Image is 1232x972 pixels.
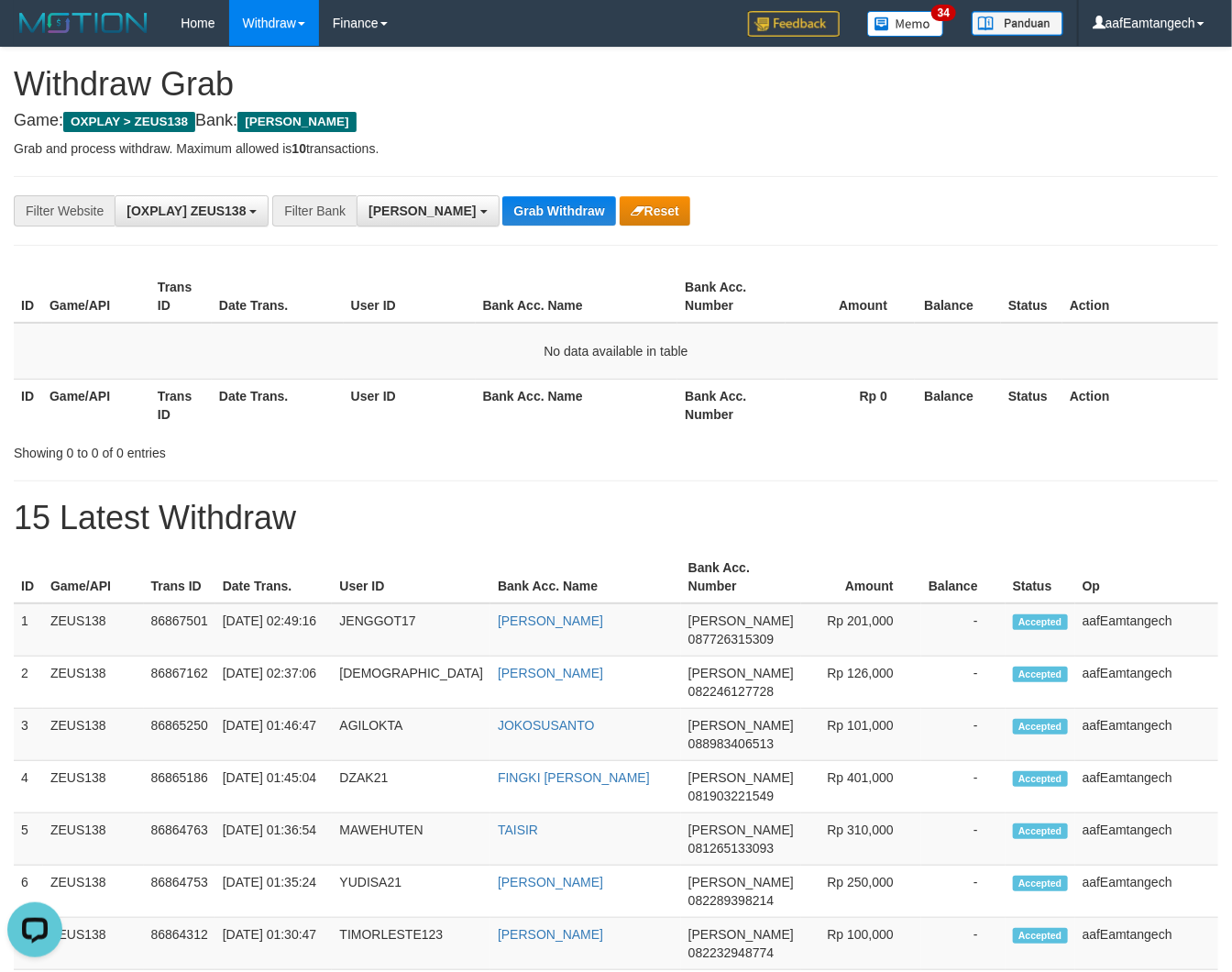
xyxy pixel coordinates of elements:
span: [PERSON_NAME] [688,823,794,837]
th: Game/API [43,551,144,603]
strong: 10 [291,141,306,156]
td: [DATE] 01:36:54 [215,813,333,866]
span: [PERSON_NAME] [688,666,794,680]
td: 86867162 [144,657,215,709]
td: Rp 126,000 [801,657,921,709]
th: Rp 0 [786,379,915,431]
img: MOTION_logo.png [14,9,153,37]
td: - [921,657,1006,709]
p: Grab and process withdraw. Maximum allowed is transactions. [14,139,1218,158]
span: Copy 082232948774 to clipboard [688,945,774,960]
td: AGILOKTA [332,709,490,761]
td: 2 [14,657,43,709]
span: [PERSON_NAME] [688,718,794,733]
td: [DATE] 01:30:47 [215,918,333,970]
img: Button%20Memo.svg [867,11,944,37]
td: - [921,918,1006,970]
th: Bank Acc. Name [476,271,678,323]
h4: Game: Bank: [14,112,1218,130]
td: 86865250 [144,709,215,761]
span: [PERSON_NAME] [688,770,794,785]
td: JENGGOT17 [332,603,490,657]
td: 6 [14,866,43,918]
td: Rp 401,000 [801,761,921,813]
img: panduan.png [972,11,1063,36]
span: [OXPLAY] ZEUS138 [126,204,246,218]
td: Rp 310,000 [801,813,921,866]
td: [DATE] 02:49:16 [215,603,333,657]
td: aafEamtangech [1075,709,1218,761]
span: Accepted [1013,771,1068,787]
div: Filter Website [14,195,115,226]
td: 86865186 [144,761,215,813]
button: Open LiveChat chat widget [7,7,62,62]
th: Bank Acc. Number [677,379,786,431]
td: aafEamtangech [1075,761,1218,813]
td: - [921,709,1006,761]
span: Accepted [1013,823,1068,839]
th: Bank Acc. Name [490,551,681,603]
td: ZEUS138 [43,709,144,761]
span: Copy 081265133093 to clipboard [688,841,774,856]
a: [PERSON_NAME] [498,666,603,680]
td: Rp 250,000 [801,866,921,918]
th: Trans ID [150,271,212,323]
span: OXPLAY > ZEUS138 [63,112,195,132]
th: Date Trans. [215,551,333,603]
td: [DEMOGRAPHIC_DATA] [332,657,490,709]
th: Game/API [42,271,150,323]
img: Feedback.jpg [748,11,840,37]
th: ID [14,551,43,603]
td: 86864753 [144,866,215,918]
td: 86864312 [144,918,215,970]
th: Amount [801,551,921,603]
td: ZEUS138 [43,918,144,970]
th: User ID [344,271,476,323]
td: aafEamtangech [1075,813,1218,866]
td: aafEamtangech [1075,866,1218,918]
div: Showing 0 to 0 of 0 entries [14,436,500,462]
h1: Withdraw Grab [14,66,1218,103]
td: Rp 101,000 [801,709,921,761]
th: Balance [915,379,1001,431]
td: - [921,813,1006,866]
td: DZAK21 [332,761,490,813]
th: Amount [786,271,915,323]
th: ID [14,379,42,431]
td: YUDISA21 [332,866,490,918]
td: - [921,603,1006,657]
th: Op [1075,551,1218,603]
th: Trans ID [144,551,215,603]
span: Copy 081903221549 to clipboard [688,789,774,803]
td: ZEUS138 [43,603,144,657]
td: ZEUS138 [43,657,144,709]
th: Bank Acc. Number [681,551,801,603]
th: Date Trans. [212,271,344,323]
h1: 15 Latest Withdraw [14,500,1218,536]
button: Reset [620,196,690,226]
th: User ID [332,551,490,603]
span: [PERSON_NAME] [368,204,476,218]
a: [PERSON_NAME] [498,927,603,942]
td: - [921,866,1006,918]
td: MAWEHUTEN [332,813,490,866]
th: Trans ID [150,379,212,431]
td: 4 [14,761,43,813]
th: Action [1062,271,1218,323]
span: 34 [931,5,956,21]
span: Copy 087726315309 to clipboard [688,632,774,646]
span: [PERSON_NAME] [237,112,356,132]
td: ZEUS138 [43,761,144,813]
td: ZEUS138 [43,813,144,866]
th: Balance [915,271,1001,323]
td: aafEamtangech [1075,603,1218,657]
a: JOKOSUSANTO [498,718,595,733]
span: Accepted [1013,614,1068,630]
span: Accepted [1013,667,1068,682]
td: 86867501 [144,603,215,657]
th: ID [14,271,42,323]
span: [PERSON_NAME] [688,927,794,942]
a: [PERSON_NAME] [498,875,603,889]
th: Game/API [42,379,150,431]
td: - [921,761,1006,813]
